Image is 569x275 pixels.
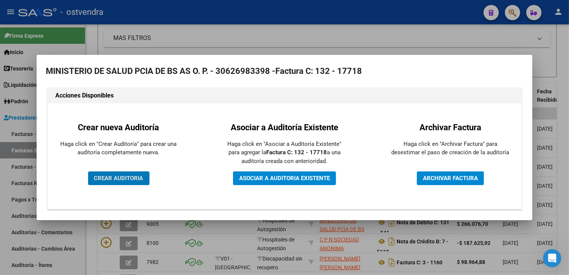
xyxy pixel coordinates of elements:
[423,175,478,182] span: ARCHIVAR FACTURA
[233,171,336,185] button: ASOCIAR A AUDITORIA EXISTENTE
[266,149,327,156] strong: Factura C: 132 - 17718
[88,171,149,185] button: CREAR AUDITORIA
[225,140,344,166] p: Haga click en "Asociar a Auditoría Existente" para agregar la a una auditoría creada con anterior...
[543,249,561,267] iframe: Intercom live chat
[225,121,344,134] h2: Asociar a Auditoría Existente
[275,66,362,76] strong: Factura C: 132 - 17718
[391,121,510,134] h2: Archivar Factura
[55,91,514,100] h1: Acciones Disponibles
[46,64,523,78] h2: MINISTERIO DE SALUD PCIA DE BS AS O. P. - 30626983398 -
[391,140,510,157] p: Haga click en "Archivar Factura" para desestimar el paso de creación de la auditoría
[417,171,484,185] button: ARCHIVAR FACTURA
[59,140,178,157] p: Haga click en "Crear Auditoría" para crear una auditoría completamente nueva.
[94,175,143,182] span: CREAR AUDITORIA
[59,121,178,134] h2: Crear nueva Auditoría
[239,175,330,182] span: ASOCIAR A AUDITORIA EXISTENTE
